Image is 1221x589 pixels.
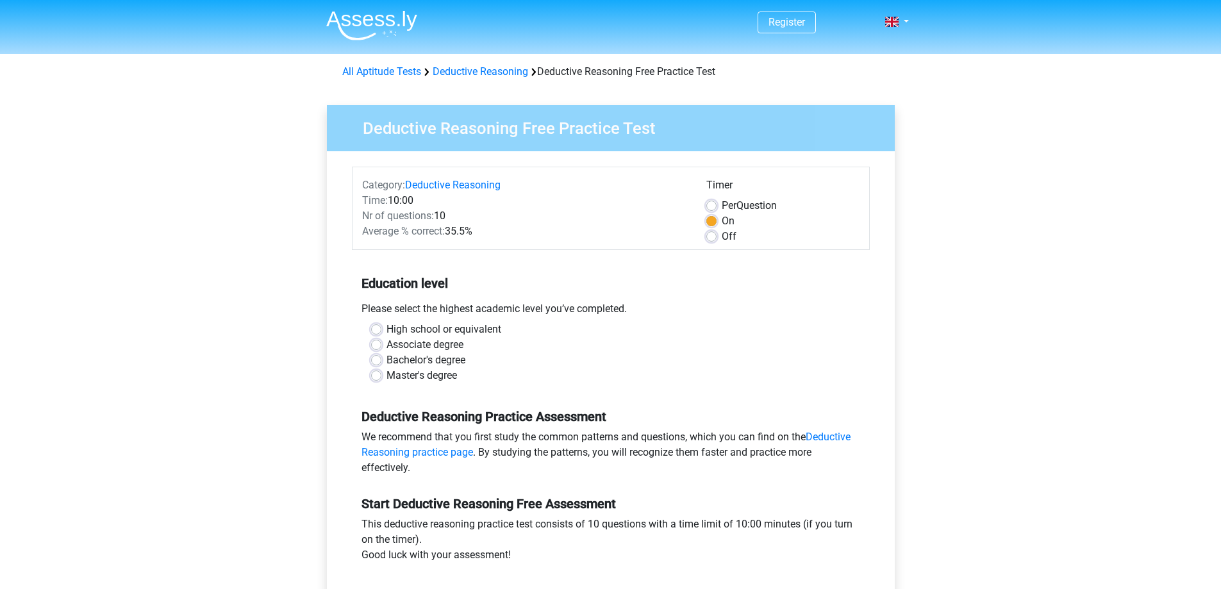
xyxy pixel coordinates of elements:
[353,193,697,208] div: 10:00
[361,409,860,424] h5: Deductive Reasoning Practice Assessment
[361,270,860,296] h5: Education level
[768,16,805,28] a: Register
[361,496,860,511] h5: Start Deductive Reasoning Free Assessment
[722,229,736,244] label: Off
[362,225,445,237] span: Average % correct:
[352,517,870,568] div: This deductive reasoning practice test consists of 10 questions with a time limit of 10:00 minute...
[386,322,501,337] label: High school or equivalent
[722,213,735,229] label: On
[337,64,885,79] div: Deductive Reasoning Free Practice Test
[722,198,777,213] label: Question
[347,113,885,138] h3: Deductive Reasoning Free Practice Test
[352,301,870,322] div: Please select the highest academic level you’ve completed.
[386,353,465,368] label: Bachelor's degree
[353,208,697,224] div: 10
[386,368,457,383] label: Master's degree
[362,179,405,191] span: Category:
[433,65,528,78] a: Deductive Reasoning
[353,224,697,239] div: 35.5%
[386,337,463,353] label: Associate degree
[342,65,421,78] a: All Aptitude Tests
[722,199,736,212] span: Per
[326,10,417,40] img: Assessly
[362,210,434,222] span: Nr of questions:
[405,179,501,191] a: Deductive Reasoning
[352,429,870,481] div: We recommend that you first study the common patterns and questions, which you can find on the . ...
[706,178,860,198] div: Timer
[362,194,388,206] span: Time:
